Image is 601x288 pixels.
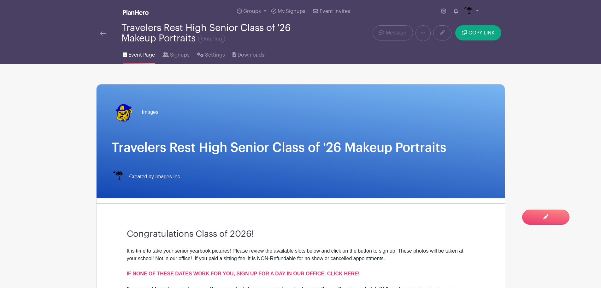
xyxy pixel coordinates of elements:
span: Groups [243,9,261,14]
span: Created by Images Inc [129,173,180,181]
span: Signups [170,51,190,59]
span: Images [142,108,158,116]
img: back-arrow-29a5d9b10d5bd6ae65dc969a981735edf675c4d7a1fe02e03b50dbd4ba3cdb55.svg [100,31,106,36]
h3: Congratulations Class of 2026! [127,229,474,240]
a: IF NONE OF THESE DATES WORK FOR YOU, SIGN UP FOR A DAY IN OUR OFFICE. CLICK HERE! [127,271,360,276]
a: Message [373,25,413,40]
img: IMAGES%20logo%20transparenT%20PNG%20s.png [112,170,124,183]
span: Downloads [238,51,264,59]
span: Event Invites [320,9,350,14]
a: Event Page [123,44,155,64]
div: Travelers Rest High Senior Class of '26 Makeup Portraits [121,23,326,44]
img: logo_white-6c42ec7e38ccf1d336a20a19083b03d10ae64f83f12c07503d8b9e83406b4c7d.svg [123,10,149,15]
img: IMAGES%20logo%20transparenT%20PNG%20s.png [463,6,473,16]
div: It is time to take your senior yearbook pictures! Please review the available slots below and cli... [127,247,474,285]
img: trhs%20transp..png [112,100,137,125]
a: Signups [162,44,190,64]
a: Settings [197,44,225,64]
a: Downloads [233,44,264,64]
span: COPY LINK [468,30,495,35]
span: Settings [205,51,225,59]
span: My Signups [278,9,305,14]
button: COPY LINK [455,25,501,40]
h1: Travelers Rest High Senior Class of '26 Makeup Portraits [112,140,490,155]
span: Event Page [128,51,155,59]
span: Ongoing [198,35,225,43]
span: Message [386,29,406,37]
